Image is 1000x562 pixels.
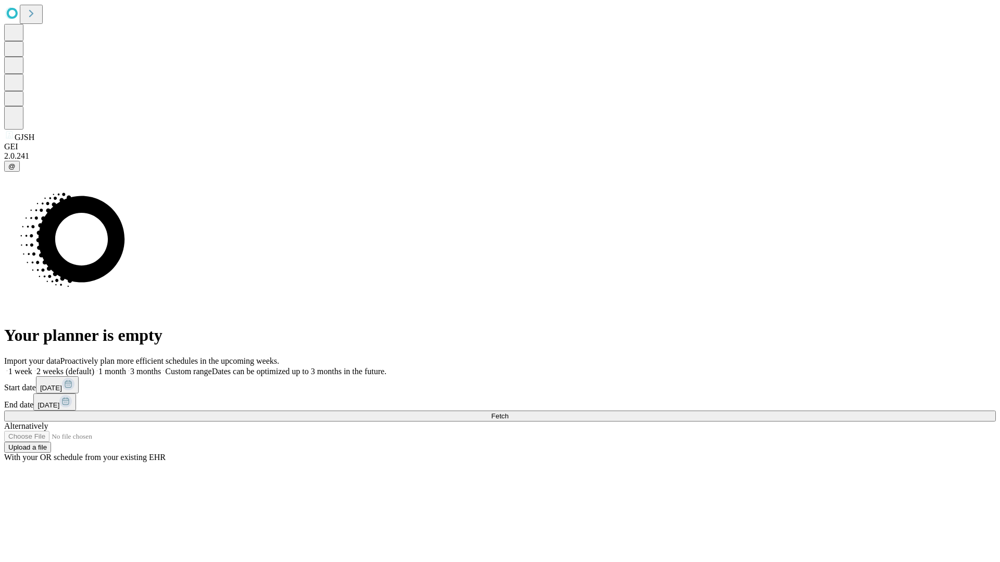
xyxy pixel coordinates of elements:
button: @ [4,161,20,172]
span: 1 month [98,367,126,376]
span: Alternatively [4,421,48,430]
span: 2 weeks (default) [36,367,94,376]
span: 1 week [8,367,32,376]
div: 2.0.241 [4,151,996,161]
button: Fetch [4,411,996,421]
button: [DATE] [33,393,76,411]
div: Start date [4,376,996,393]
div: End date [4,393,996,411]
span: @ [8,162,16,170]
button: [DATE] [36,376,79,393]
div: GEI [4,142,996,151]
button: Upload a file [4,442,51,453]
span: Fetch [491,412,508,420]
span: Import your data [4,356,60,365]
span: With your OR schedule from your existing EHR [4,453,166,462]
span: 3 months [130,367,161,376]
span: [DATE] [40,384,62,392]
span: Proactively plan more efficient schedules in the upcoming weeks. [60,356,279,365]
span: [DATE] [37,401,59,409]
span: Custom range [165,367,211,376]
h1: Your planner is empty [4,326,996,345]
span: Dates can be optimized up to 3 months in the future. [212,367,386,376]
span: GJSH [15,133,34,142]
